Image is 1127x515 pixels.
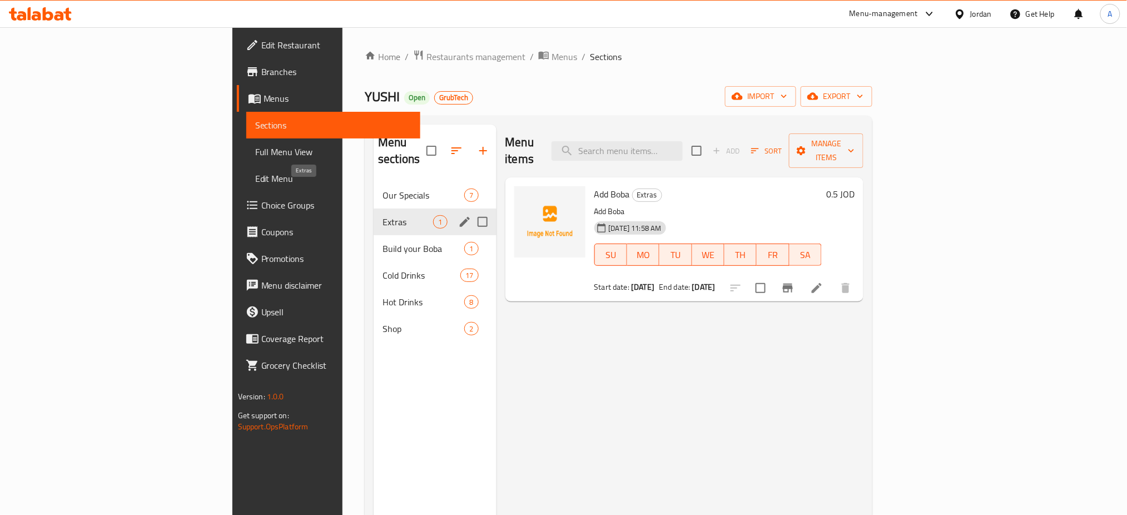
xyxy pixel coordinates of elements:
[255,172,412,185] span: Edit Menu
[685,139,708,162] span: Select section
[261,252,412,265] span: Promotions
[237,219,421,245] a: Coupons
[383,189,464,202] span: Our Specials
[255,145,412,159] span: Full Menu View
[659,280,690,294] span: End date:
[761,247,785,263] span: FR
[724,244,757,266] button: TH
[443,137,470,164] span: Sort sections
[383,269,460,282] span: Cold Drinks
[505,134,539,167] h2: Menu items
[261,279,412,292] span: Menu disclaimer
[692,280,716,294] b: [DATE]
[757,244,789,266] button: FR
[237,352,421,379] a: Grocery Checklist
[708,142,744,160] span: Add item
[514,186,585,257] img: Add Boba
[464,189,478,202] div: items
[374,177,496,346] nav: Menu sections
[594,186,630,202] span: Add Boba
[697,247,720,263] span: WE
[267,389,284,404] span: 1.0.0
[238,408,289,423] span: Get support on:
[261,305,412,319] span: Upsell
[552,50,577,63] span: Menus
[530,50,534,63] li: /
[237,325,421,352] a: Coverage Report
[246,138,421,165] a: Full Menu View
[590,50,622,63] span: Sections
[461,270,478,281] span: 17
[261,65,412,78] span: Branches
[261,332,412,345] span: Coverage Report
[789,133,863,168] button: Manage items
[801,86,872,107] button: export
[374,289,496,315] div: Hot Drinks8
[465,190,478,201] span: 7
[383,322,464,335] span: Shop
[383,215,433,229] span: Extras
[798,137,855,165] span: Manage items
[631,280,654,294] b: [DATE]
[261,359,412,372] span: Grocery Checklist
[692,244,724,266] button: WE
[238,419,309,434] a: Support.OpsPlatform
[826,186,855,202] h6: 0.5 JOD
[627,244,659,266] button: MO
[255,118,412,132] span: Sections
[465,324,478,334] span: 2
[237,58,421,85] a: Branches
[664,247,687,263] span: TU
[632,189,662,202] div: Extras
[460,269,478,282] div: items
[748,142,785,160] button: Sort
[261,38,412,52] span: Edit Restaurant
[594,244,627,266] button: SU
[832,275,859,301] button: delete
[850,7,918,21] div: Menu-management
[237,85,421,112] a: Menus
[810,281,823,295] a: Edit menu item
[426,50,525,63] span: Restaurants management
[374,209,496,235] div: Extras1edit
[774,275,801,301] button: Branch-specific-item
[374,315,496,342] div: Shop2
[538,49,577,64] a: Menus
[464,295,478,309] div: items
[465,297,478,308] span: 8
[751,145,782,157] span: Sort
[729,247,752,263] span: TH
[552,141,683,161] input: search
[374,182,496,209] div: Our Specials7
[659,244,692,266] button: TU
[725,86,796,107] button: import
[383,242,464,255] span: Build your Boba
[237,32,421,58] a: Edit Restaurant
[434,217,446,227] span: 1
[413,49,525,64] a: Restaurants management
[970,8,992,20] div: Jordan
[632,247,655,263] span: MO
[456,214,473,230] button: edit
[237,299,421,325] a: Upsell
[374,235,496,262] div: Build your Boba1
[464,322,478,335] div: items
[374,262,496,289] div: Cold Drinks17
[261,225,412,239] span: Coupons
[604,223,666,234] span: [DATE] 11:58 AM
[237,192,421,219] a: Choice Groups
[749,276,772,300] span: Select to update
[246,112,421,138] a: Sections
[734,90,787,103] span: import
[237,245,421,272] a: Promotions
[420,139,443,162] span: Select all sections
[1108,8,1113,20] span: A
[261,199,412,212] span: Choice Groups
[633,189,662,201] span: Extras
[599,247,623,263] span: SU
[435,93,473,102] span: GrubTech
